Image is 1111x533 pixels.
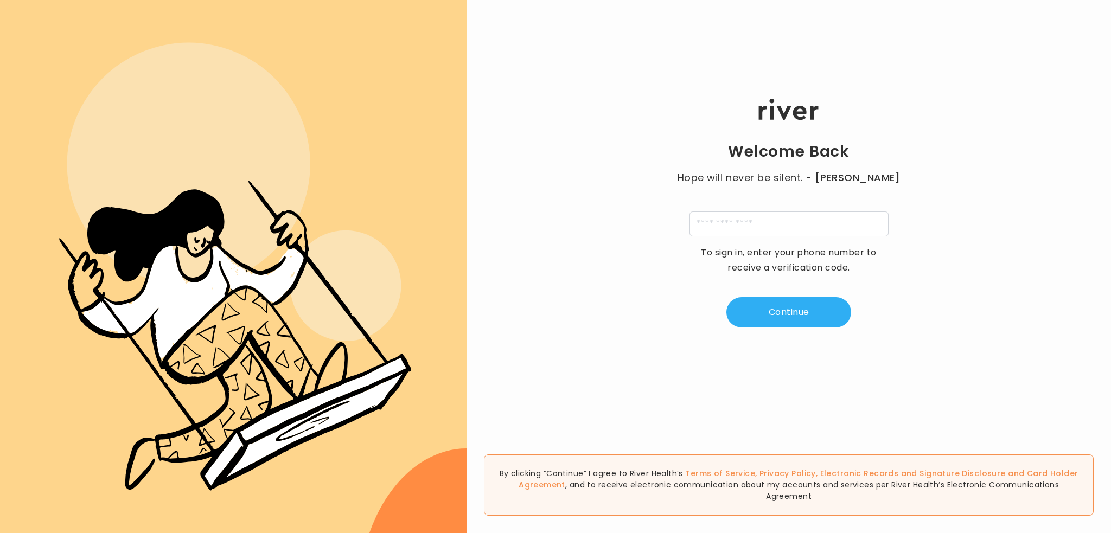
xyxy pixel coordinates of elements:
[726,297,851,327] button: Continue
[519,468,1078,490] a: Card Holder Agreement
[667,170,911,185] p: Hope will never be silent.
[484,454,1094,516] div: By clicking “Continue” I agree to River Health’s
[759,468,816,479] a: Privacy Policy
[806,170,900,185] span: - [PERSON_NAME]
[728,142,850,162] h1: Welcome Back
[820,468,1006,479] a: Electronic Records and Signature Disclosure
[565,479,1059,502] span: , and to receive electronic communication about my accounts and services per River Health’s Elect...
[685,468,755,479] a: Terms of Service
[694,245,884,275] p: To sign in, enter your phone number to receive a verification code.
[519,468,1078,490] span: , , and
